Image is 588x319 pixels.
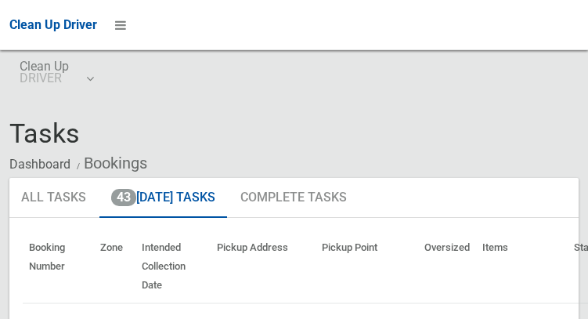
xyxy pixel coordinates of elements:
[20,72,69,84] small: DRIVER
[9,13,97,37] a: Clean Up Driver
[9,157,70,172] a: Dashboard
[94,230,135,303] th: Zone
[135,230,211,303] th: Intended Collection Date
[23,230,94,303] th: Booking Number
[9,50,103,100] a: Clean UpDRIVER
[9,17,97,32] span: Clean Up Driver
[316,230,418,303] th: Pickup Point
[418,230,476,303] th: Oversized
[476,230,568,303] th: Items
[73,149,147,178] li: Bookings
[229,178,359,219] a: Complete Tasks
[9,118,80,149] span: Tasks
[9,178,98,219] a: All Tasks
[211,230,316,303] th: Pickup Address
[20,60,92,84] span: Clean Up
[111,189,136,206] span: 43
[99,178,227,219] a: 43[DATE] Tasks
